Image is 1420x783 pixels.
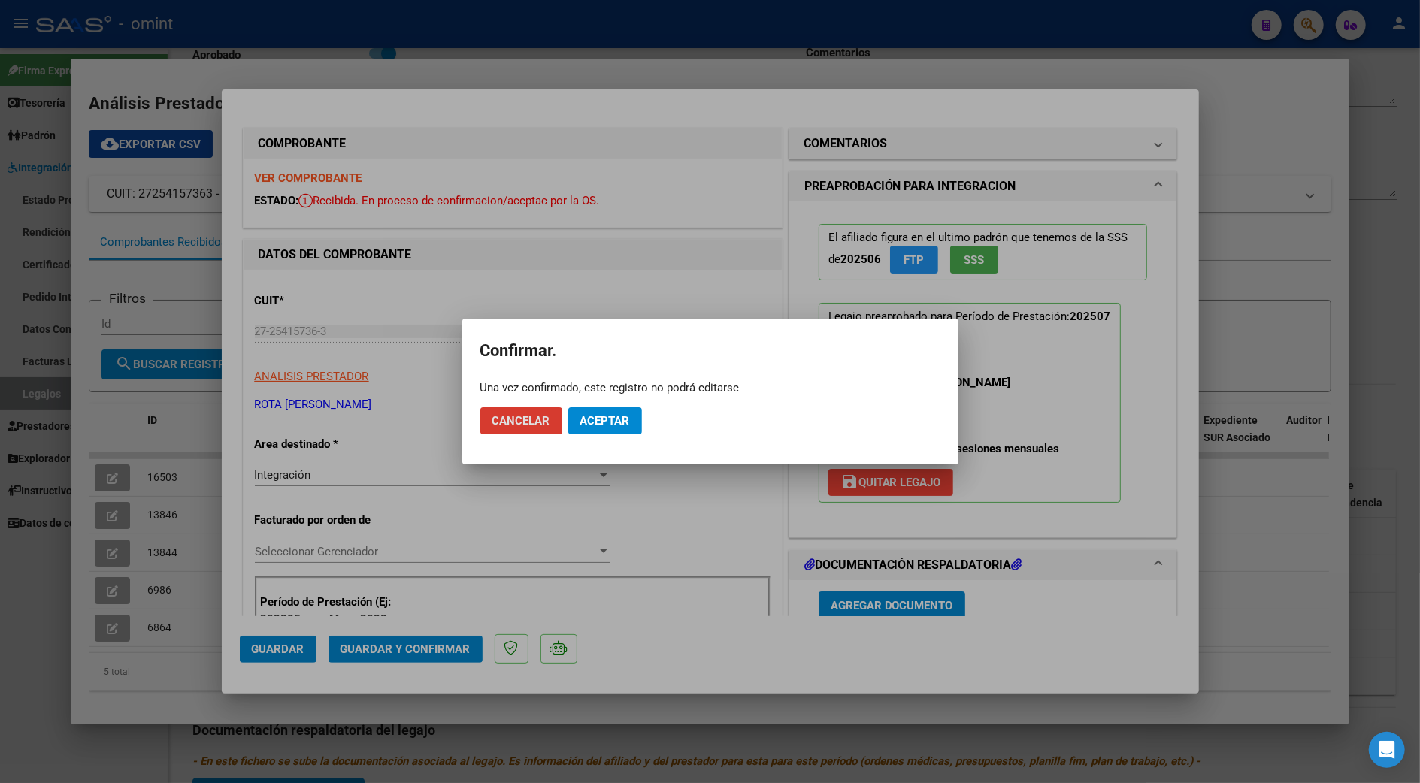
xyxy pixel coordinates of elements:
[492,414,550,428] span: Cancelar
[480,407,562,434] button: Cancelar
[580,414,630,428] span: Aceptar
[568,407,642,434] button: Aceptar
[1369,732,1405,768] div: Open Intercom Messenger
[480,380,940,395] div: Una vez confirmado, este registro no podrá editarse
[480,337,940,365] h2: Confirmar.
